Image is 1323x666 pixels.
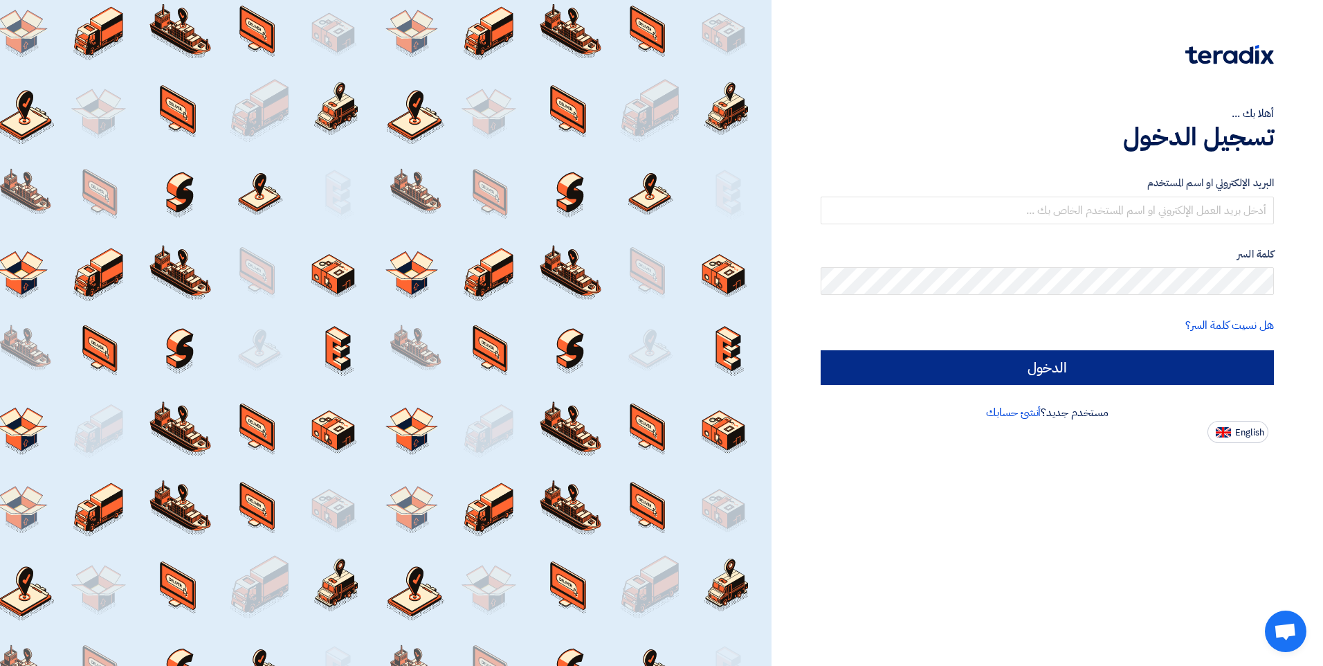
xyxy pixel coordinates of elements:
[821,350,1274,385] input: الدخول
[821,404,1274,421] div: مستخدم جديد؟
[1216,427,1231,438] img: en-US.png
[1207,421,1268,443] button: English
[1235,428,1264,438] span: English
[821,175,1274,191] label: البريد الإلكتروني او اسم المستخدم
[1185,45,1274,64] img: Teradix logo
[821,105,1274,122] div: أهلا بك ...
[1185,317,1274,334] a: هل نسيت كلمة السر؟
[986,404,1041,421] a: أنشئ حسابك
[821,246,1274,262] label: كلمة السر
[821,197,1274,224] input: أدخل بريد العمل الإلكتروني او اسم المستخدم الخاص بك ...
[821,122,1274,152] h1: تسجيل الدخول
[1265,611,1306,652] div: Open chat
